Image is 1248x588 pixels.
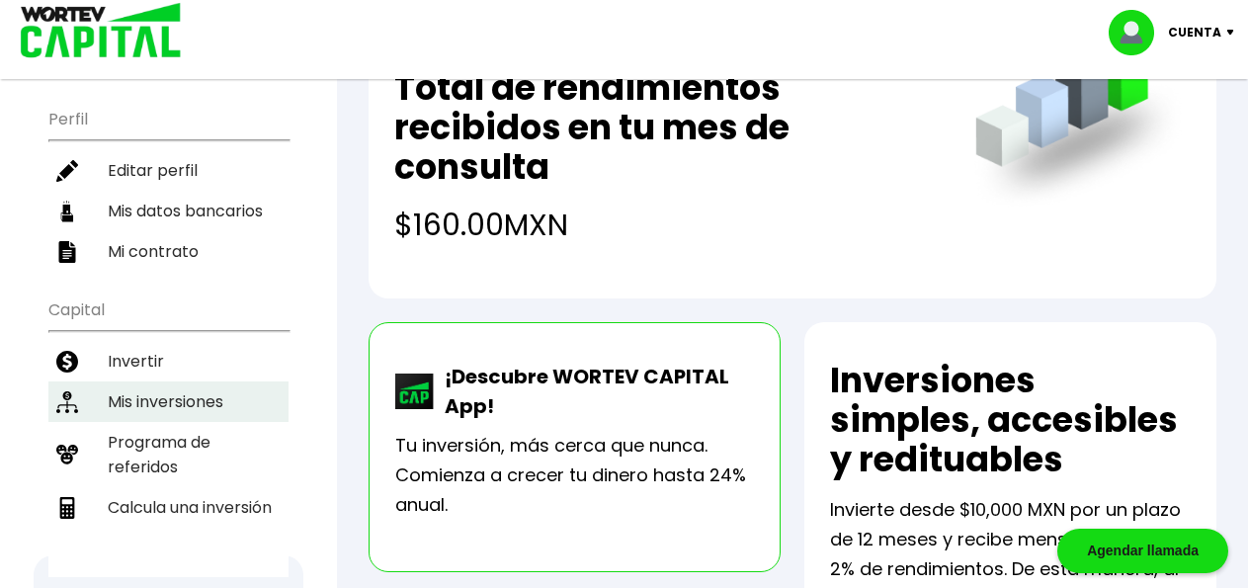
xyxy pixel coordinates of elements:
h3: Buen día, [48,32,289,81]
a: Mis datos bancarios [48,191,289,231]
img: wortev-capital-app-icon [395,374,435,409]
img: datos-icon.10cf9172.svg [56,201,78,222]
a: Mis inversiones [48,381,289,422]
img: invertir-icon.b3b967d7.svg [56,351,78,373]
ul: Perfil [48,97,289,272]
img: recomiendanos-icon.9b8e9327.svg [56,444,78,465]
p: ¡Descubre WORTEV CAPITAL App! [435,362,754,421]
div: Agendar llamada [1057,529,1228,573]
h2: Inversiones simples, accesibles y redituables [830,361,1191,479]
img: profile-image [1109,10,1168,55]
a: Programa de referidos [48,422,289,487]
img: inversiones-icon.6695dc30.svg [56,391,78,413]
p: Cuenta [1168,18,1221,47]
a: Invertir [48,341,289,381]
h4: $160.00 MXN [394,203,935,247]
img: editar-icon.952d3147.svg [56,160,78,182]
img: icon-down [1221,30,1248,36]
img: contrato-icon.f2db500c.svg [56,241,78,263]
a: Mi contrato [48,231,289,272]
h2: Total de rendimientos recibidos en tu mes de consulta [394,68,935,187]
ul: Capital [48,288,289,577]
a: Calcula una inversión [48,487,289,528]
p: Tu inversión, más cerca que nunca. Comienza a crecer tu dinero hasta 24% anual. [395,431,754,520]
img: calculadora-icon.17d418c4.svg [56,497,78,519]
a: Editar perfil [48,150,289,191]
